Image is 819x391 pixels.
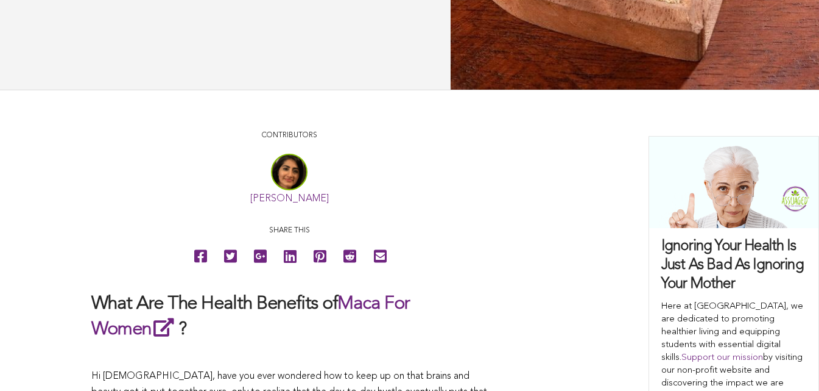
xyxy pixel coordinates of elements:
iframe: Chat Widget [758,332,819,391]
a: [PERSON_NAME] [250,194,329,204]
p: CONTRIBUTORS [91,130,487,142]
h2: What Are The Health Benefits of ? [91,292,487,342]
a: Maca For Women [91,295,410,339]
p: Share this [91,225,487,237]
